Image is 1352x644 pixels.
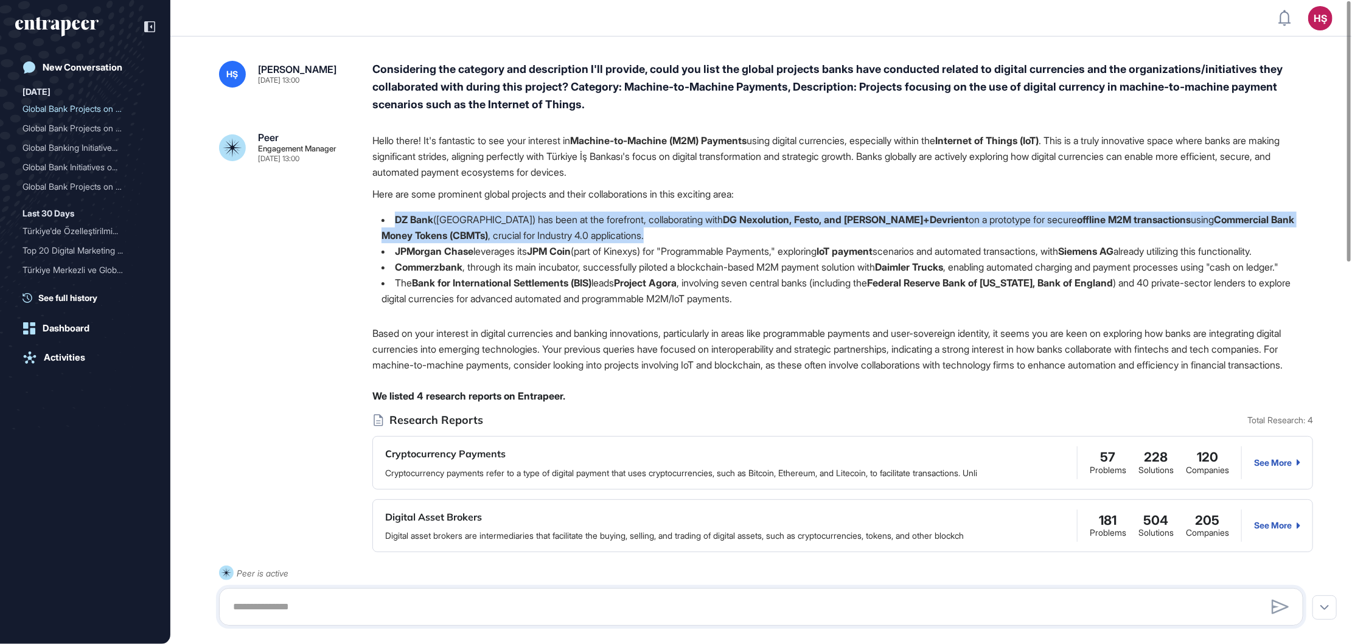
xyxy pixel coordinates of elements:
div: Activities [44,352,85,363]
div: Global Banking Initiatives on User Sovereign Identity and Digital Currency [23,138,148,158]
div: Digital asset brokers are intermediaries that facilitate the buying, selling, and trading of digi... [385,530,964,542]
div: 205 [1196,513,1220,528]
strong: Federal Reserve Bank of [US_STATE], Bank of England [867,277,1113,289]
strong: offline M2M transactions [1077,213,1191,226]
div: 181 [1099,513,1117,528]
span: See full history [38,291,97,304]
div: Türkiye'de Özelleştirilmi... [23,221,138,241]
strong: Internet of Things (IoT) [935,134,1039,147]
div: Total Research: 4 [1247,415,1313,425]
p: Hello there! It's fantastic to see your interest in using digital currencies, especially within t... [372,133,1313,180]
div: Companies [1186,465,1229,475]
span: HŞ [227,69,239,79]
div: entrapeer-logo [15,17,99,36]
div: Global Bank Projects on Digital Currency Interoperability with E-Commerce and Payment Systems [23,119,148,138]
div: Top 20 Digital Marketing Solutions Worldwide [23,241,148,260]
div: Engagement Manager [258,145,336,153]
div: Türkiye Merkezli ve Globa... [23,260,138,280]
strong: DG Nexolution, Festo, and [PERSON_NAME]+Devrient [723,213,969,226]
strong: Siemens AG [1058,245,1113,257]
div: Research Reports [372,413,1313,427]
div: [DATE] [23,85,51,99]
div: See More [1254,521,1300,530]
strong: Daimler Trucks [875,261,943,273]
div: Dashboard [43,323,89,334]
li: ([GEOGRAPHIC_DATA]) has been at the forefront, collaborating with on a prototype for secure using... [372,212,1313,243]
button: HŞ [1308,6,1333,30]
div: Peer is active [237,566,288,581]
div: Peer [258,133,279,142]
div: Last 30 Days [23,206,74,221]
strong: Project Agora [614,277,677,289]
a: Activities [15,345,155,370]
div: Solutions [1138,465,1174,475]
div: We listed 4 research reports on Entrapeer. [372,388,1313,404]
div: New Conversation [43,62,122,73]
a: See full history [23,291,155,304]
strong: Commerzbank [395,261,462,273]
strong: Bank for International Settlements (BIS) [412,277,591,289]
div: Cryptocurrency Payments [385,446,506,462]
div: Global Bank Initiatives o... [23,158,138,177]
strong: Machine-to-Machine (M2M) Payments [570,134,747,147]
div: Türkiye Merkezli ve Global Hizmet Veren Ürün Kullanım Analizi Firmaları [23,260,148,280]
li: , through its main incubator, successfully piloted a blockchain-based M2M payment solution with ,... [372,259,1313,275]
div: Considering the category and description I'll provide, could you list the global projects banks h... [372,61,1313,113]
li: leverages its (part of Kinexys) for "Programmable Payments," exploring scenarios and automated tr... [372,243,1313,259]
div: Global Banking Initiative... [23,138,138,158]
div: Global Bank Projects on Tokenization and Digital Currencies: Collaborations and Initiatives [23,177,148,196]
div: [DATE] 13:00 [258,155,299,162]
strong: JPMorgan Chase [395,245,473,257]
div: [PERSON_NAME] [258,64,336,74]
p: Based on your interest in digital currencies and banking innovations, particularly in areas like ... [372,325,1313,373]
div: Türkiye'de Özelleştirilmiş AI Görsel İşleme Çözümleri Geliştiren Şirketler [23,221,148,241]
a: Dashboard [15,316,155,341]
div: Global Bank Initiatives on Programmable Payments Using Digital Currencies [23,158,148,177]
div: Global Bank Projects on T... [23,177,138,196]
div: Cryptocurrency payments refer to a type of digital payment that uses cryptocurrencies, such as Bi... [385,467,977,479]
div: Top 20 Digital Marketing ... [23,241,138,260]
div: See More [1254,458,1300,468]
div: Problems [1090,528,1126,538]
strong: JPM Coin [527,245,571,257]
div: Companies [1186,528,1229,538]
div: 228 [1145,450,1168,465]
div: Global Bank Projects on D... [23,119,138,138]
div: 504 [1144,513,1169,528]
div: Digital Asset Brokers [385,510,482,525]
p: Here are some prominent global projects and their collaborations in this exciting area: [372,186,1313,202]
strong: IoT payment [817,245,873,257]
strong: DZ Bank [395,213,433,226]
div: Global Bank Projects on M... [23,99,138,119]
div: 120 [1197,450,1218,465]
div: Global Bank Projects on Machine-to-Machine Payments Using Digital Currencies [23,99,148,119]
li: The leads , involving seven central banks (including the ) and 40 private-sector lenders to explo... [372,275,1313,306]
a: New Conversation [15,55,155,80]
div: Problems [1090,465,1126,475]
div: Solutions [1138,528,1174,538]
div: [DATE] 13:00 [258,77,299,84]
div: 57 [1101,450,1116,465]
